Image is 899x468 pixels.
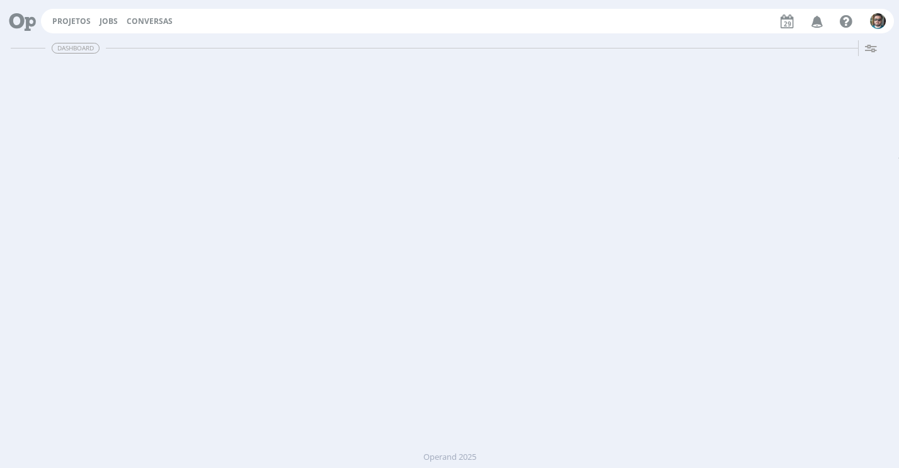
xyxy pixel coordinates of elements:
[96,16,122,26] button: Jobs
[52,16,91,26] a: Projetos
[869,10,886,32] button: R
[52,43,100,54] span: Dashboard
[870,13,886,29] img: R
[127,16,173,26] a: Conversas
[100,16,118,26] a: Jobs
[49,16,94,26] button: Projetos
[123,16,176,26] button: Conversas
